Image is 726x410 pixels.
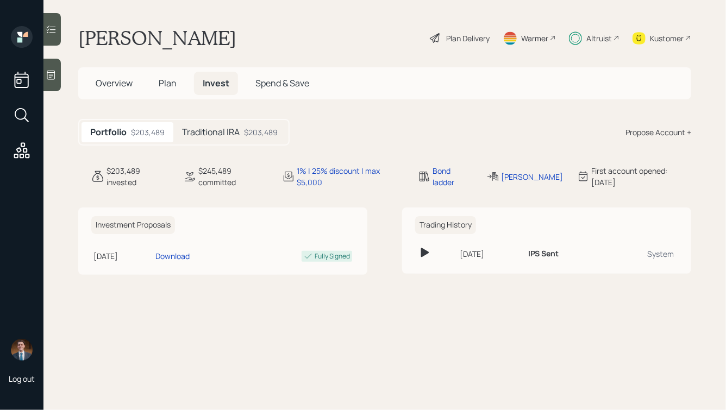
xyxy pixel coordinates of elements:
div: Bond ladder [433,165,473,188]
div: Plan Delivery [446,33,490,44]
div: Kustomer [650,33,684,44]
img: hunter_neumayer.jpg [11,339,33,361]
h6: Investment Proposals [91,216,175,234]
h6: Trading History [415,216,476,234]
div: Propose Account + [625,127,691,138]
div: $203,489 [131,127,165,138]
div: $203,489 invested [107,165,170,188]
span: Overview [96,77,133,89]
div: 1% | 25% discount | max $5,000 [297,165,405,188]
h1: [PERSON_NAME] [78,26,236,50]
div: Fully Signed [315,251,350,261]
div: Warmer [521,33,548,44]
div: $245,489 committed [198,165,269,188]
div: [DATE] [460,248,520,260]
h5: Traditional IRA [182,127,240,137]
div: [DATE] [93,250,151,262]
div: System [610,248,674,260]
div: $203,489 [244,127,278,138]
div: Altruist [586,33,612,44]
div: Download [155,250,190,262]
span: Spend & Save [255,77,309,89]
div: [PERSON_NAME] [502,171,564,182]
h6: IPS Sent [528,249,559,258]
span: Invest [203,77,229,89]
h5: Portfolio [90,127,127,137]
div: Log out [9,374,35,384]
span: Plan [159,77,177,89]
div: First account opened: [DATE] [592,165,691,188]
